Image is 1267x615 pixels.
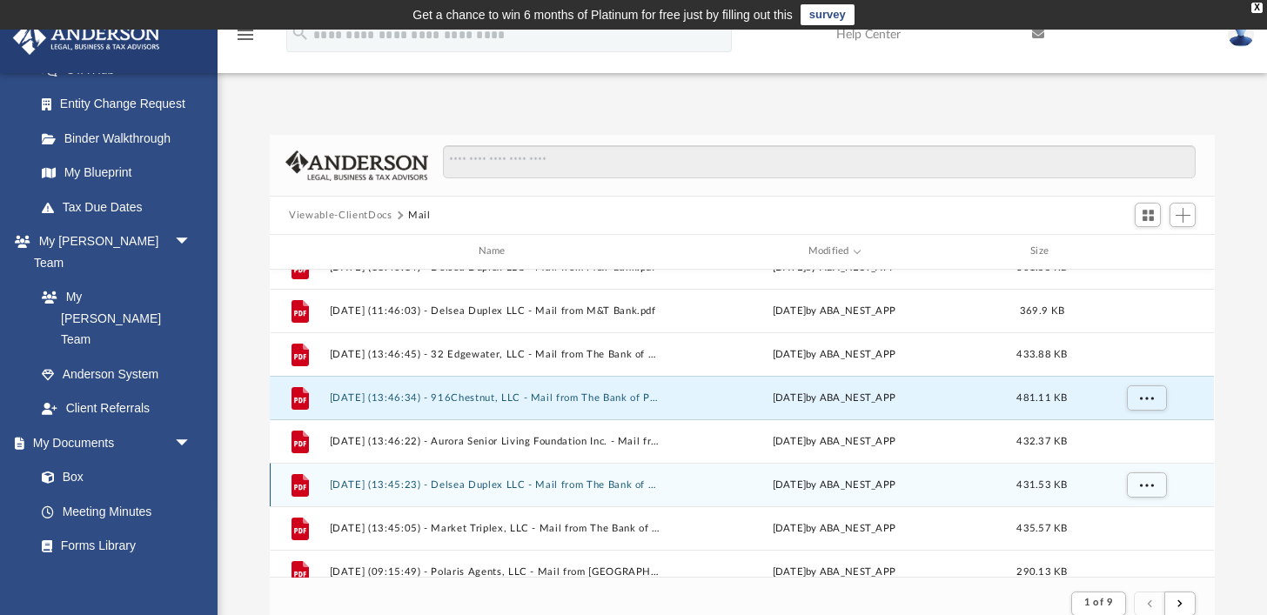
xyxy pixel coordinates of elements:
div: [DATE] by ABA_NEST_APP [668,433,1000,449]
div: [DATE] by ABA_NEST_APP [668,346,1000,362]
button: More options [1127,471,1167,498]
button: [DATE] (13:45:05) - Market Triplex, LLC - Mail from The Bank of Princeton.pdf [330,523,661,534]
span: 435.57 KB [1017,523,1068,532]
button: [DATE] (11:46:14) - Delsea Duplex LLC - Mail from M&T Bank.pdf [330,262,661,273]
a: survey [801,4,855,25]
div: [DATE] by ABA_NEST_APP [668,520,1000,536]
a: My Documentsarrow_drop_down [12,425,209,460]
img: User Pic [1228,22,1254,47]
i: menu [235,24,256,45]
a: My Blueprint [24,156,209,191]
input: Search files and folders [443,145,1196,178]
button: Mail [408,208,431,224]
span: 432.37 KB [1017,436,1068,445]
div: id [278,244,321,259]
button: [DATE] (09:15:49) - Polaris Agents, LLC - Mail from [GEOGRAPHIC_DATA] MUNICIPAL UTILITIES AUTHORI... [330,566,661,578]
a: My [PERSON_NAME] Team [24,280,200,358]
div: close [1251,3,1263,13]
span: 431.53 KB [1017,479,1068,489]
div: Get a chance to win 6 months of Platinum for free just by filling out this [412,4,793,25]
div: grid [270,270,1214,578]
a: Box [24,460,200,495]
button: More options [1127,384,1167,411]
i: search [291,23,310,43]
div: [DATE] by ABA_NEST_APP [668,390,1000,405]
div: [DATE] by ABA_NEST_APP [668,303,1000,318]
button: [DATE] (13:45:23) - Delsea Duplex LLC - Mail from The Bank of Princeton.pdf [330,479,661,491]
div: [DATE] by ABA_NEST_APP [668,564,1000,579]
a: My [PERSON_NAME] Teamarrow_drop_down [12,224,209,280]
div: Modified [668,244,1000,259]
div: [DATE] by ABA_NEST_APP [668,259,1000,275]
a: Forms Library [24,529,200,564]
span: arrow_drop_down [174,425,209,461]
button: Add [1170,203,1196,227]
a: Meeting Minutes [24,494,209,529]
span: 481.11 KB [1017,392,1068,402]
button: Viewable-ClientDocs [289,208,392,224]
span: 433.88 KB [1017,349,1068,358]
div: Size [1008,244,1077,259]
div: id [1085,244,1207,259]
a: Client Referrals [24,391,209,426]
span: arrow_drop_down [174,224,209,260]
span: 290.13 KB [1017,566,1068,576]
button: [DATE] (13:46:22) - Aurora Senior Living Foundation Inc. - Mail from The Bank of Princeton.pdf [330,436,661,447]
a: Entity Change Request [24,87,218,122]
a: Anderson System [24,357,209,391]
a: Tax Due Dates [24,190,218,224]
img: Anderson Advisors Platinum Portal [8,21,165,55]
a: Binder Walkthrough [24,121,218,156]
button: Switch to Grid View [1135,203,1161,227]
div: [DATE] by ABA_NEST_APP [668,477,1000,492]
div: Name [329,244,660,259]
a: menu [235,33,256,45]
span: 361.55 KB [1017,262,1068,271]
button: [DATE] (13:46:45) - 32 Edgewater, LLC - Mail from The Bank of Princeton.pdf [330,349,661,360]
span: 369.9 KB [1020,305,1064,315]
span: 1 of 9 [1084,598,1113,607]
button: [DATE] (13:46:34) - 916Chestnut, LLC - Mail from The Bank of Princeton.pdf [330,392,661,404]
button: [DATE] (11:46:03) - Delsea Duplex LLC - Mail from M&T Bank.pdf [330,305,661,317]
